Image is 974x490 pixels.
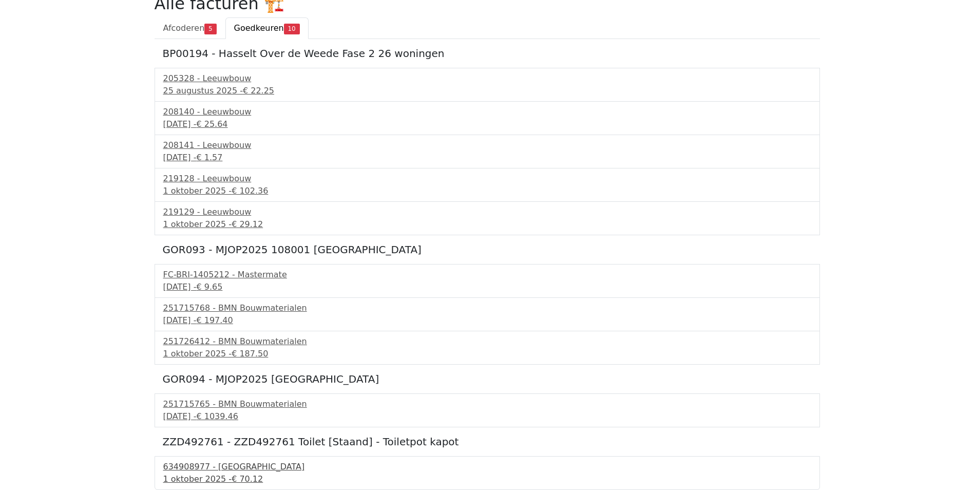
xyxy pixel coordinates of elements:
span: € 9.65 [196,282,222,292]
a: 208141 - Leeuwbouw[DATE] -€ 1.57 [163,139,811,164]
div: 1 oktober 2025 - [163,218,811,231]
div: 208140 - Leeuwbouw [163,106,811,118]
a: Goedkeuren10 [225,17,309,39]
span: € 1039.46 [196,411,238,421]
h5: BP00194 - Hasselt Over de Weede Fase 2 26 woningen [163,47,812,60]
div: FC-BRI-1405212 - Mastermate [163,269,811,281]
span: 10 [284,24,300,34]
span: € 102.36 [232,186,268,196]
div: [DATE] - [163,152,811,164]
h5: ZZD492761 - ZZD492761 Toilet [Staand] - Toiletpot kapot [163,436,812,448]
span: € 25.64 [196,119,227,129]
div: 25 augustus 2025 - [163,85,811,97]
div: 219129 - Leeuwbouw [163,206,811,218]
div: 1 oktober 2025 - [163,348,811,360]
div: [DATE] - [163,118,811,130]
a: Afcoderen5 [155,17,225,39]
div: 251726412 - BMN Bouwmaterialen [163,335,811,348]
div: [DATE] - [163,281,811,293]
div: 251715768 - BMN Bouwmaterialen [163,302,811,314]
span: 5 [204,24,216,34]
div: 634908977 - [GEOGRAPHIC_DATA] [163,461,811,473]
div: [DATE] - [163,410,811,423]
a: 251715765 - BMN Bouwmaterialen[DATE] -€ 1039.46 [163,398,811,423]
span: Goedkeuren [234,23,284,33]
a: 251726412 - BMN Bouwmaterialen1 oktober 2025 -€ 187.50 [163,335,811,360]
div: 219128 - Leeuwbouw [163,173,811,185]
h5: GOR094 - MJOP2025 [GEOGRAPHIC_DATA] [163,373,812,385]
a: 634908977 - [GEOGRAPHIC_DATA]1 oktober 2025 -€ 70.12 [163,461,811,485]
span: € 70.12 [232,474,263,484]
div: 205328 - Leeuwbouw [163,72,811,85]
span: € 197.40 [196,315,233,325]
h5: GOR093 - MJOP2025 108001 [GEOGRAPHIC_DATA] [163,243,812,256]
a: 205328 - Leeuwbouw25 augustus 2025 -€ 22.25 [163,72,811,97]
a: 251715768 - BMN Bouwmaterialen[DATE] -€ 197.40 [163,302,811,327]
span: € 29.12 [232,219,263,229]
div: 1 oktober 2025 - [163,185,811,197]
a: 208140 - Leeuwbouw[DATE] -€ 25.64 [163,106,811,130]
span: € 22.25 [243,86,274,96]
a: 219128 - Leeuwbouw1 oktober 2025 -€ 102.36 [163,173,811,197]
div: [DATE] - [163,314,811,327]
a: FC-BRI-1405212 - Mastermate[DATE] -€ 9.65 [163,269,811,293]
span: € 1.57 [196,153,222,162]
a: 219129 - Leeuwbouw1 oktober 2025 -€ 29.12 [163,206,811,231]
div: 208141 - Leeuwbouw [163,139,811,152]
div: 251715765 - BMN Bouwmaterialen [163,398,811,410]
div: 1 oktober 2025 - [163,473,811,485]
span: € 187.50 [232,349,268,359]
span: Afcoderen [163,23,205,33]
